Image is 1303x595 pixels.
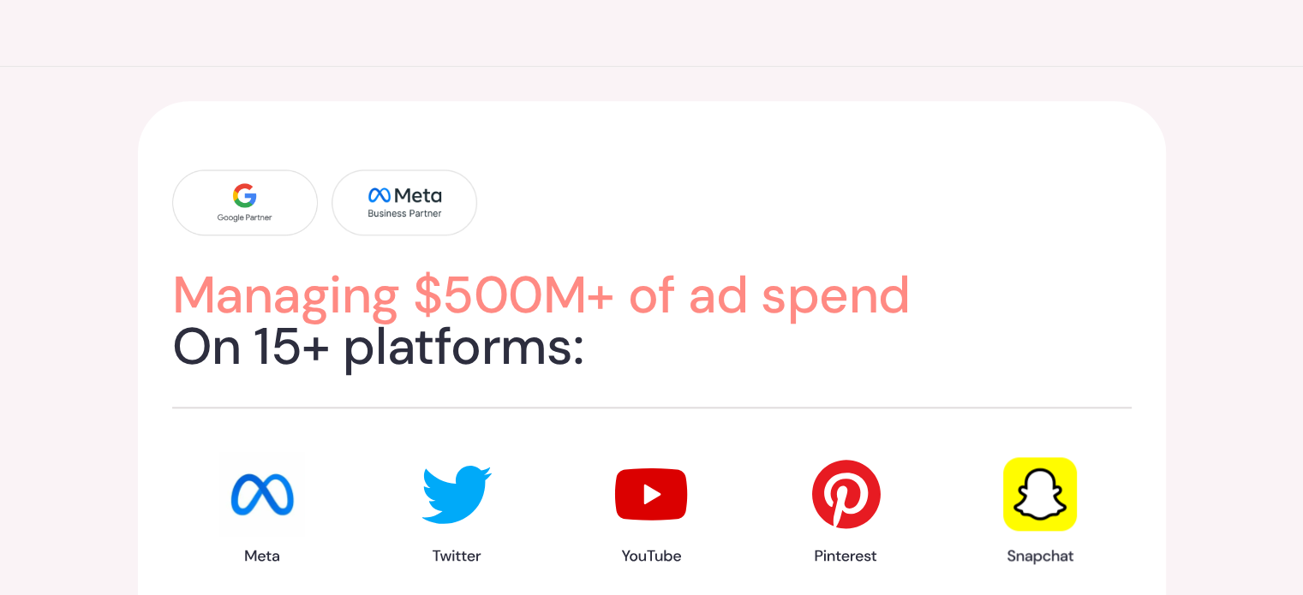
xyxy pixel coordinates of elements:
img: meta icon [219,451,305,566]
h2: On 15+ platforms: [172,270,1132,372]
img: Pinterest icon [804,451,889,566]
img: Twitter icon [414,451,499,566]
span: Managing $500M+ of ad spend [172,261,911,329]
img: Youtube icon [608,451,694,566]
